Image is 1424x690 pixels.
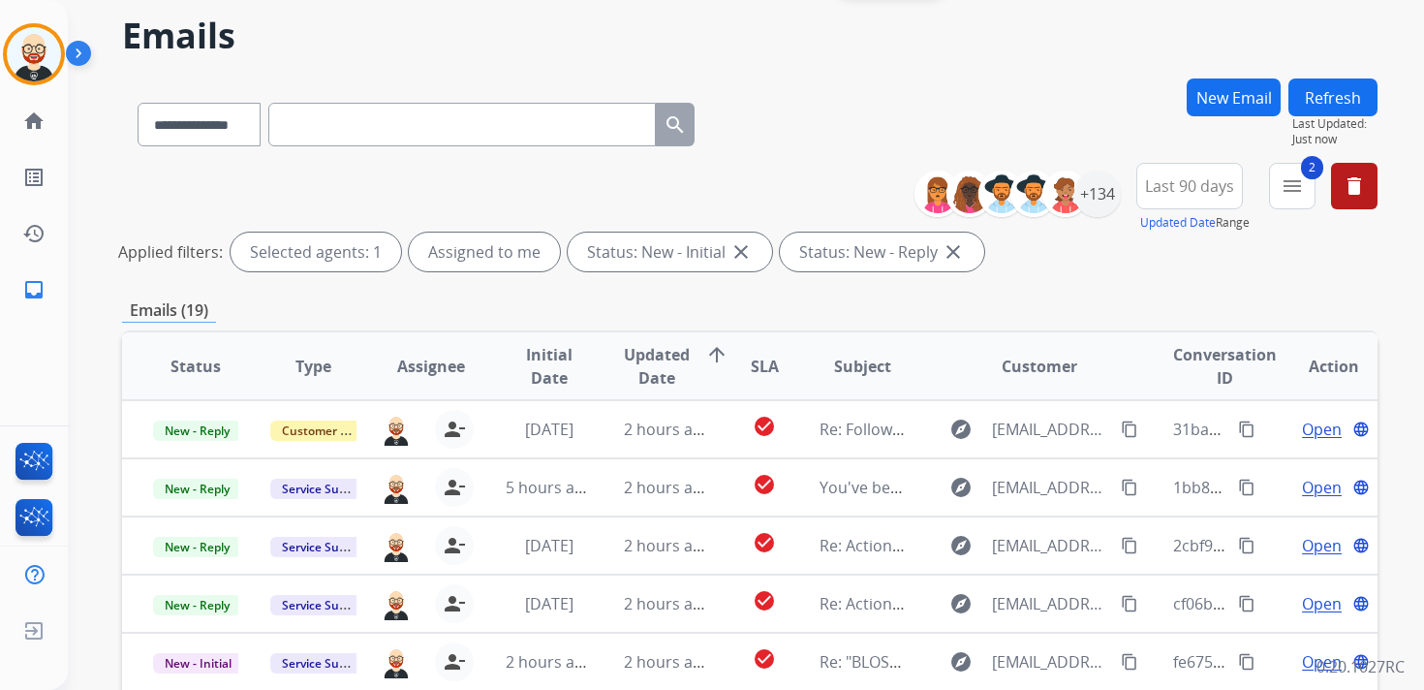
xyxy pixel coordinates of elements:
[270,421,396,441] span: Customer Support
[409,233,560,271] div: Assigned to me
[942,240,965,264] mat-icon: close
[270,537,381,557] span: Service Support
[153,653,243,674] span: New - Initial
[270,595,381,615] span: Service Support
[443,476,466,499] mat-icon: person_remove
[1140,214,1250,231] span: Range
[443,418,466,441] mat-icon: person_remove
[153,421,241,441] span: New - Reply
[820,419,1048,440] span: Re: Follow-up About Your Claim
[1352,653,1370,671] mat-icon: language
[1302,650,1342,674] span: Open
[381,413,412,446] img: agent-avatar
[506,651,593,673] span: 2 hours ago
[1121,653,1138,671] mat-icon: content_copy
[153,479,241,499] span: New - Reply
[170,355,221,378] span: Status
[949,534,973,557] mat-icon: explore
[1352,595,1370,612] mat-icon: language
[949,418,973,441] mat-icon: explore
[525,593,573,614] span: [DATE]
[1292,132,1378,147] span: Just now
[443,592,466,615] mat-icon: person_remove
[1259,332,1378,400] th: Action
[506,343,591,390] span: Initial Date
[834,355,891,378] span: Subject
[780,233,984,271] div: Status: New - Reply
[624,535,711,556] span: 2 hours ago
[753,589,776,612] mat-icon: check_circle
[525,535,573,556] span: [DATE]
[443,534,466,557] mat-icon: person_remove
[705,343,728,366] mat-icon: arrow_upward
[22,278,46,301] mat-icon: inbox
[295,355,331,378] span: Type
[729,240,753,264] mat-icon: close
[1343,174,1366,198] mat-icon: delete
[1238,595,1255,612] mat-icon: content_copy
[397,355,465,378] span: Assignee
[153,537,241,557] span: New - Reply
[122,298,216,323] p: Emails (19)
[525,419,573,440] span: [DATE]
[270,653,381,674] span: Service Support
[664,113,687,137] mat-icon: search
[22,110,46,133] mat-icon: home
[1238,537,1255,554] mat-icon: content_copy
[118,240,223,264] p: Applied filters:
[1238,421,1255,438] mat-icon: content_copy
[949,650,973,674] mat-icon: explore
[624,419,711,440] span: 2 hours ago
[22,166,46,189] mat-icon: list_alt
[751,355,779,378] span: SLA
[1352,479,1370,496] mat-icon: language
[949,592,973,615] mat-icon: explore
[153,595,241,615] span: New - Reply
[1288,78,1378,116] button: Refresh
[1292,116,1378,132] span: Last Updated:
[1302,418,1342,441] span: Open
[1269,163,1316,209] button: 2
[381,587,412,620] img: agent-avatar
[231,233,401,271] div: Selected agents: 1
[506,477,593,498] span: 5 hours ago
[1173,343,1277,390] span: Conversation ID
[1302,476,1342,499] span: Open
[381,645,412,678] img: agent-avatar
[7,27,61,81] img: avatar
[1238,479,1255,496] mat-icon: content_copy
[992,476,1110,499] span: [EMAIL_ADDRESS][DOMAIN_NAME]
[992,650,1110,674] span: [EMAIL_ADDRESS][DOMAIN_NAME]
[1121,479,1138,496] mat-icon: content_copy
[753,473,776,496] mat-icon: check_circle
[624,593,711,614] span: 2 hours ago
[1140,215,1216,231] button: Updated Date
[1352,421,1370,438] mat-icon: language
[1074,171,1121,217] div: +134
[753,647,776,671] mat-icon: check_circle
[1145,182,1234,190] span: Last 90 days
[443,650,466,674] mat-icon: person_remove
[624,343,690,390] span: Updated Date
[992,418,1110,441] span: [EMAIL_ADDRESS][DOMAIN_NAME]
[122,16,1378,55] h2: Emails
[624,651,711,673] span: 2 hours ago
[992,534,1110,557] span: [EMAIL_ADDRESS][DOMAIN_NAME]
[22,222,46,245] mat-icon: history
[949,476,973,499] mat-icon: explore
[1281,174,1304,198] mat-icon: menu
[381,529,412,562] img: agent-avatar
[753,531,776,554] mat-icon: check_circle
[1121,595,1138,612] mat-icon: content_copy
[1136,163,1243,209] button: Last 90 days
[1121,537,1138,554] mat-icon: content_copy
[568,233,772,271] div: Status: New - Initial
[1301,156,1323,179] span: 2
[1302,534,1342,557] span: Open
[381,471,412,504] img: agent-avatar
[1187,78,1281,116] button: New Email
[624,477,711,498] span: 2 hours ago
[1352,537,1370,554] mat-icon: language
[270,479,381,499] span: Service Support
[1316,655,1405,678] p: 0.20.1027RC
